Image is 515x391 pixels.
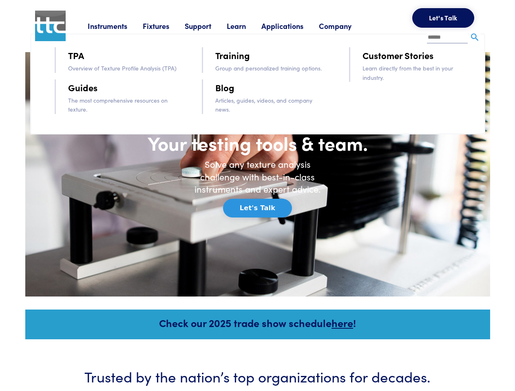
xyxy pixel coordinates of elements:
h6: Solve any texture analysis challenge with best-in-class instruments and expert advice. [188,158,327,195]
a: Company [319,21,367,31]
button: Let's Talk [223,199,292,217]
a: here [332,316,353,330]
p: Overview of Texture Profile Analysis (TPA) [68,64,179,72]
a: Blog [215,80,234,94]
h1: Your testing tools & team. [119,131,396,155]
a: Training [215,48,250,62]
a: TPA [68,48,84,62]
a: Applications [261,21,319,31]
a: Customer Stories [362,48,433,62]
p: Group and personalized training options. [215,64,326,72]
img: ttc_logo_1x1_v1.0.png [35,11,66,41]
a: Fixtures [143,21,185,31]
p: Articles, guides, videos, and company news. [215,96,326,114]
h5: Check our 2025 trade show schedule ! [36,316,479,330]
a: Learn [227,21,261,31]
a: Support [185,21,227,31]
p: The most comprehensive resources on texture. [68,96,179,114]
button: Let's Talk [412,8,474,28]
a: Instruments [88,21,143,31]
a: Guides [68,80,97,94]
p: Learn directly from the best in your industry. [362,64,473,82]
h3: Trusted by the nation’s top organizations for decades. [50,366,466,386]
